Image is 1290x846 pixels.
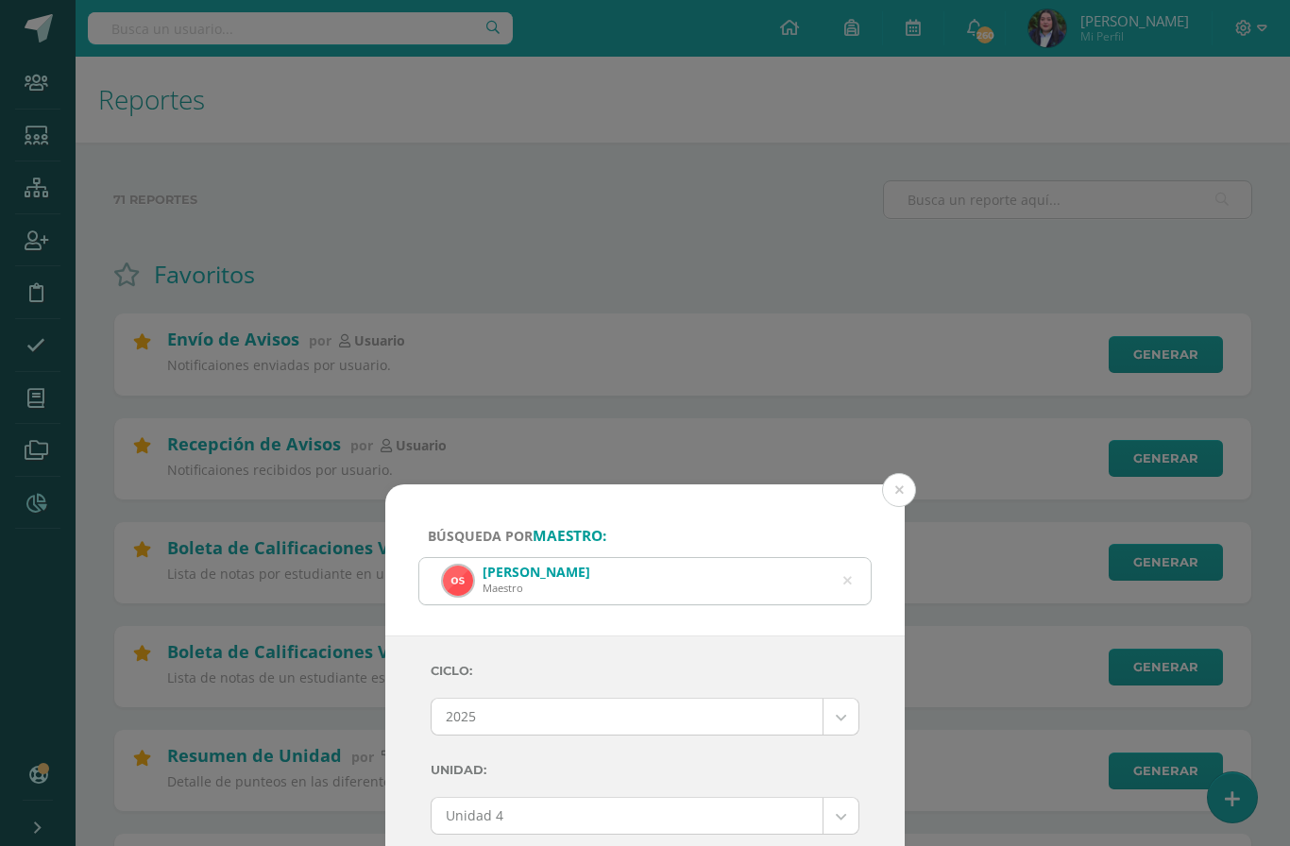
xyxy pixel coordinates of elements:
[882,473,916,507] button: Close (Esc)
[446,798,808,834] span: Unidad 4
[432,699,858,735] a: 2025
[483,581,590,595] div: Maestro
[483,563,590,581] div: [PERSON_NAME]
[533,526,606,546] strong: maestro:
[446,699,808,735] span: 2025
[432,798,858,834] a: Unidad 4
[431,751,859,789] label: Unidad:
[428,527,606,545] span: Búsqueda por
[443,566,473,596] img: c1e085937ed53ba2d441701328729041.png
[419,558,871,604] input: ej. Nicholas Alekzander, etc.
[431,651,859,690] label: Ciclo:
